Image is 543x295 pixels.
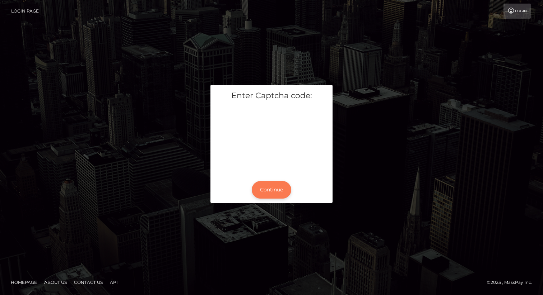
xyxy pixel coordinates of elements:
div: © 2025 , MassPay Inc. [487,279,538,286]
a: Contact Us [71,277,106,288]
a: Login Page [11,4,39,19]
a: About Us [41,277,70,288]
iframe: mtcaptcha [216,107,327,171]
a: Login [503,4,531,19]
a: Homepage [8,277,40,288]
h5: Enter Captcha code: [216,90,327,101]
button: Continue [252,181,291,199]
a: API [107,277,121,288]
